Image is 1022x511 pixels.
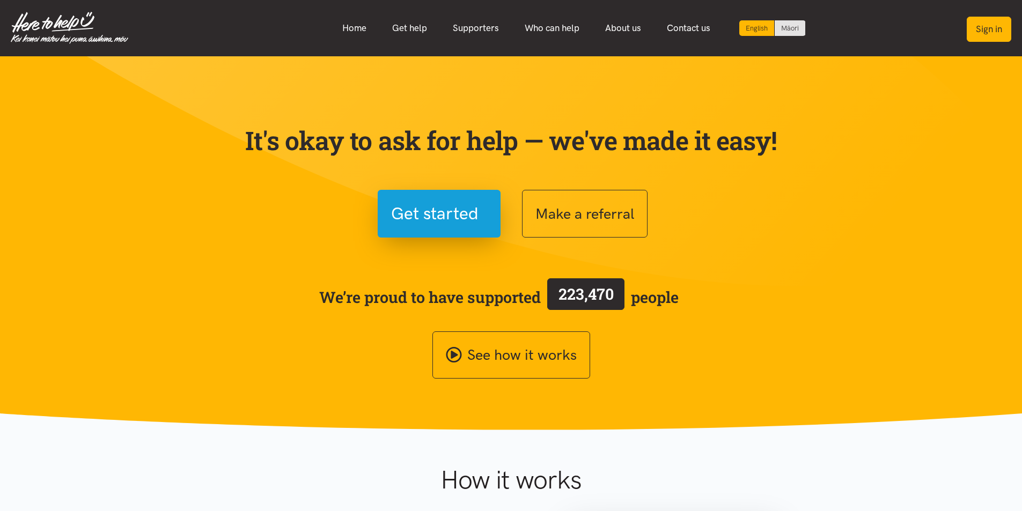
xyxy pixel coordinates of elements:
button: Get started [378,190,501,238]
div: Current language [739,20,775,36]
img: Home [11,12,128,44]
span: 223,470 [558,284,614,304]
span: We’re proud to have supported people [319,276,679,318]
a: 223,470 [541,276,631,318]
a: Supporters [440,17,512,40]
div: Language toggle [739,20,806,36]
a: See how it works [432,331,590,379]
p: It's okay to ask for help — we've made it easy! [243,125,780,156]
a: Who can help [512,17,592,40]
button: Sign in [967,17,1011,42]
a: Contact us [654,17,723,40]
a: Switch to Te Reo Māori [775,20,805,36]
span: Get started [391,200,479,227]
h1: How it works [336,464,686,495]
a: Home [329,17,379,40]
button: Make a referral [522,190,648,238]
a: About us [592,17,654,40]
a: Get help [379,17,440,40]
